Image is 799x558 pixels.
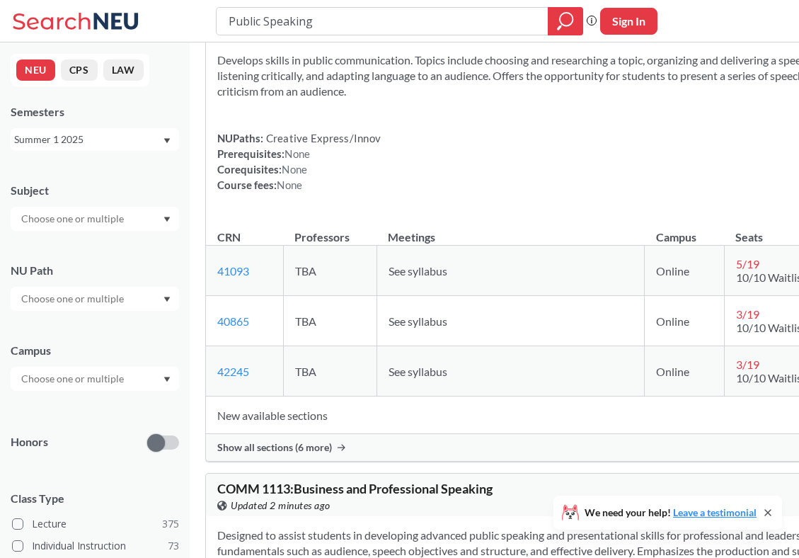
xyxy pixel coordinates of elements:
[227,9,538,33] input: Class, professor, course number, "phrase"
[14,370,133,387] input: Choose one or multiple
[11,207,179,231] div: Dropdown arrow
[673,506,757,518] a: Leave a testimonial
[217,365,249,378] a: 42245
[11,367,179,391] div: Dropdown arrow
[16,59,55,81] button: NEU
[163,297,171,302] svg: Dropdown arrow
[14,290,133,307] input: Choose one or multiple
[11,434,48,450] p: Honors
[600,8,657,35] button: Sign In
[217,441,332,454] span: Show all sections (6 more)
[736,257,759,271] span: 5 / 19
[11,183,179,198] div: Subject
[217,229,241,245] div: CRN
[217,314,249,328] a: 40865
[283,215,376,246] th: Professors
[163,217,171,222] svg: Dropdown arrow
[645,246,724,296] td: Online
[645,215,724,246] th: Campus
[217,481,493,496] span: COMM 1113 : Business and Professional Speaking
[231,498,330,513] span: Updated 2 minutes ago
[12,537,179,555] label: Individual Instruction
[645,296,724,346] td: Online
[14,132,162,147] div: Summer 1 2025
[168,538,179,554] span: 73
[163,138,171,144] svg: Dropdown arrow
[103,59,144,81] button: LAW
[389,365,447,378] span: See syllabus
[11,128,179,151] div: Summer 1 2025Dropdown arrow
[11,491,179,506] span: Class Type
[283,346,376,397] td: TBA
[376,215,645,246] th: Meetings
[283,296,376,346] td: TBA
[389,264,447,278] span: See syllabus
[217,130,381,193] div: NUPaths: Prerequisites: Corequisites: Course fees:
[283,246,376,296] td: TBA
[162,516,179,532] span: 375
[11,104,179,120] div: Semesters
[548,7,583,35] div: magnifying glass
[217,264,249,278] a: 41093
[284,147,310,160] span: None
[163,377,171,382] svg: Dropdown arrow
[736,307,759,321] span: 3 / 19
[736,358,759,371] span: 3 / 19
[263,132,381,144] span: Creative Express/Innov
[61,59,98,81] button: CPS
[277,178,302,191] span: None
[282,163,307,176] span: None
[11,287,179,311] div: Dropdown arrow
[557,11,574,31] svg: magnifying glass
[14,210,133,227] input: Choose one or multiple
[645,346,724,397] td: Online
[11,343,179,358] div: Campus
[12,515,179,533] label: Lecture
[11,263,179,278] div: NU Path
[389,314,447,328] span: See syllabus
[585,508,757,518] span: We need your help!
